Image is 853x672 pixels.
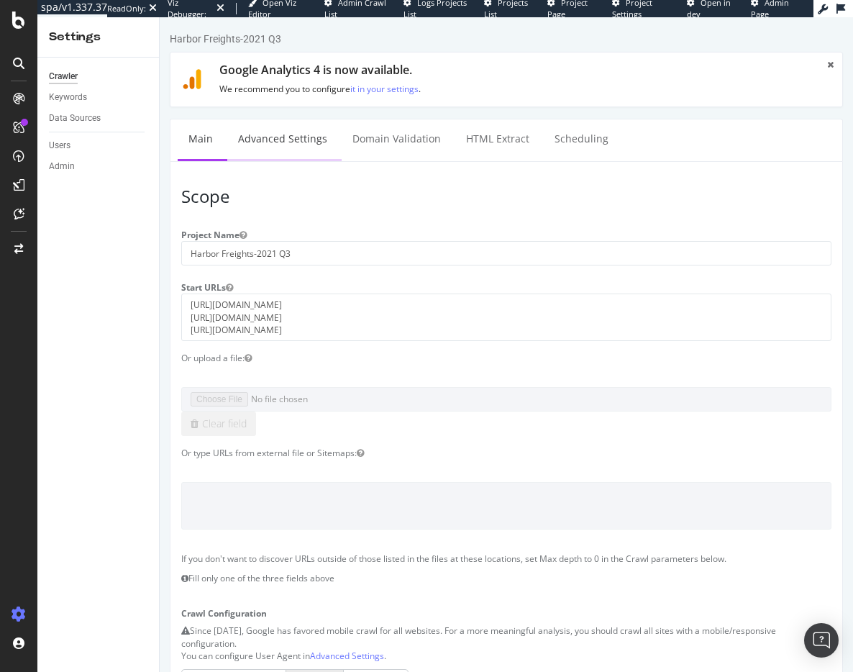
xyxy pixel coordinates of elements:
[49,138,70,153] div: Users
[107,3,146,14] div: ReadOnly:
[18,102,64,142] a: Main
[60,47,650,60] h1: Google Analytics 4 is now available.
[11,206,98,224] label: Project Name
[182,102,292,142] a: Domain Validation
[49,159,75,174] div: Admin
[60,65,650,78] p: We recommend you to configure .
[10,14,122,29] div: Harbor Freights-2021 Q3
[296,102,380,142] a: HTML Extract
[22,276,672,323] textarea: [URL][DOMAIN_NAME] [URL][DOMAIN_NAME] [URL][DOMAIN_NAME]
[804,623,839,658] div: Open Intercom Messenger
[66,264,73,276] button: Start URLs
[49,90,149,105] a: Keywords
[150,632,224,645] a: Advanced Settings
[49,111,101,126] div: Data Sources
[80,212,87,224] button: Project Name
[11,259,84,276] label: Start URLs
[11,430,683,442] div: Or type URLs from external file or Sitemaps:
[191,65,259,78] a: it in your settings
[49,69,78,84] div: Crawler
[22,52,42,72] img: ga4.9118ffdc1441.svg
[22,632,672,645] p: You can configure User Agent in .
[49,69,149,84] a: Crawler
[11,335,683,347] div: Or upload a file:
[49,90,87,105] div: Keywords
[22,170,672,189] h3: Scope
[384,102,460,142] a: Scheduling
[49,159,149,174] a: Admin
[68,102,178,142] a: Advanced Settings
[22,535,672,548] p: If you don't want to discover URLs outside of those listed in the files at these locations, set M...
[49,111,149,126] a: Data Sources
[11,585,118,602] label: Crawl Configuration
[22,555,672,567] p: Fill only one of the three fields above
[49,138,149,153] a: Users
[22,602,672,632] p: Since [DATE], Google has favored mobile crawl for all websites. For a more meaningful analysis, y...
[49,29,147,45] div: Settings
